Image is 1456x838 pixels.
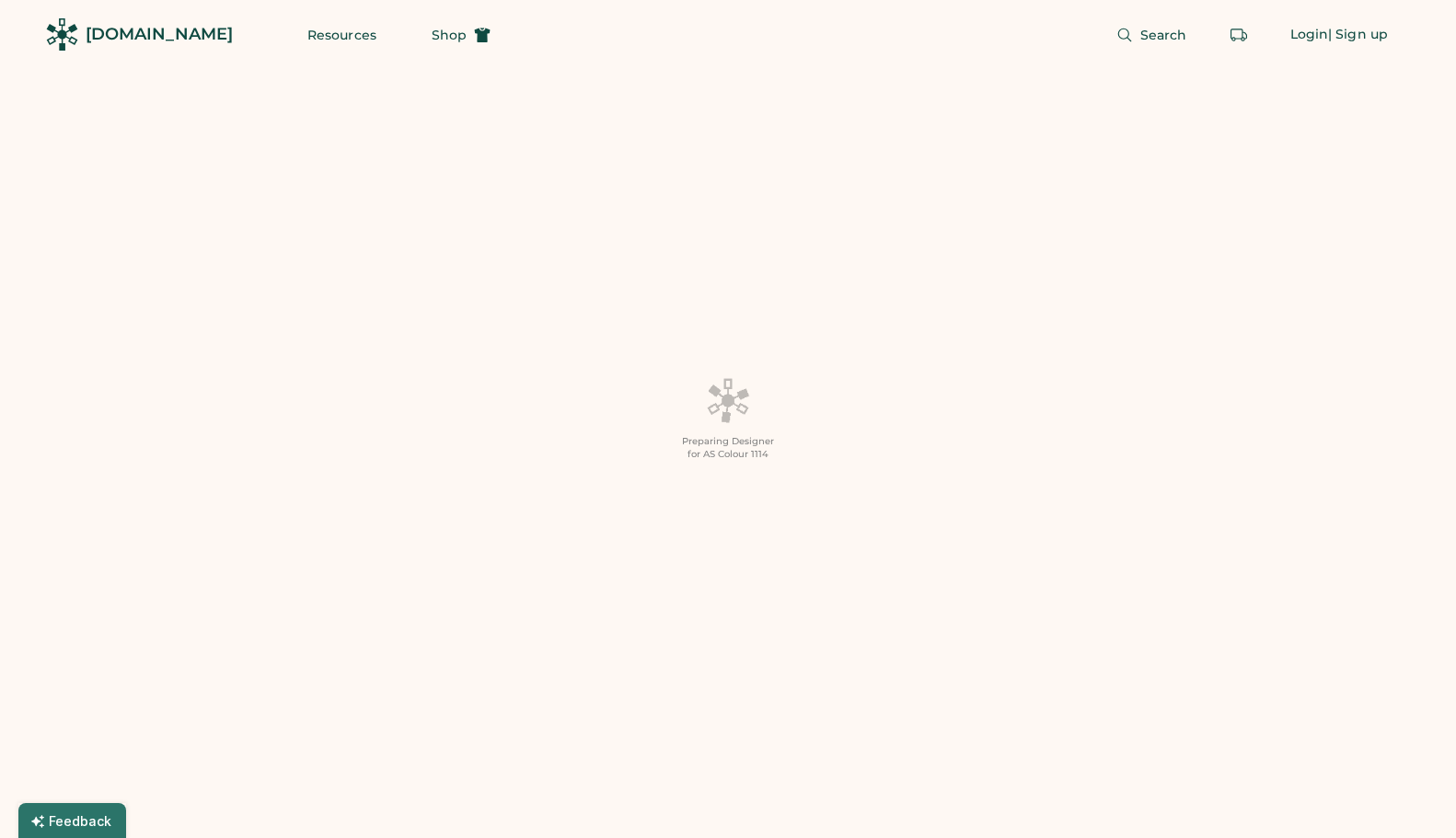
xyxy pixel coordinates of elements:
[285,17,399,53] button: Resources
[706,377,750,423] img: Platens-Black-Loader-Spin-rich%20black.webp
[432,29,467,41] span: Shop
[682,435,774,461] div: Preparing Designer for AS Colour 1114
[1220,17,1257,53] button: Retrieve an order
[1140,29,1187,41] span: Search
[1094,17,1209,53] button: Search
[1290,26,1329,44] div: Login
[410,17,513,53] button: Shop
[46,18,78,51] img: Rendered Logo - Screens
[1328,26,1388,44] div: | Sign up
[86,23,233,46] div: [DOMAIN_NAME]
